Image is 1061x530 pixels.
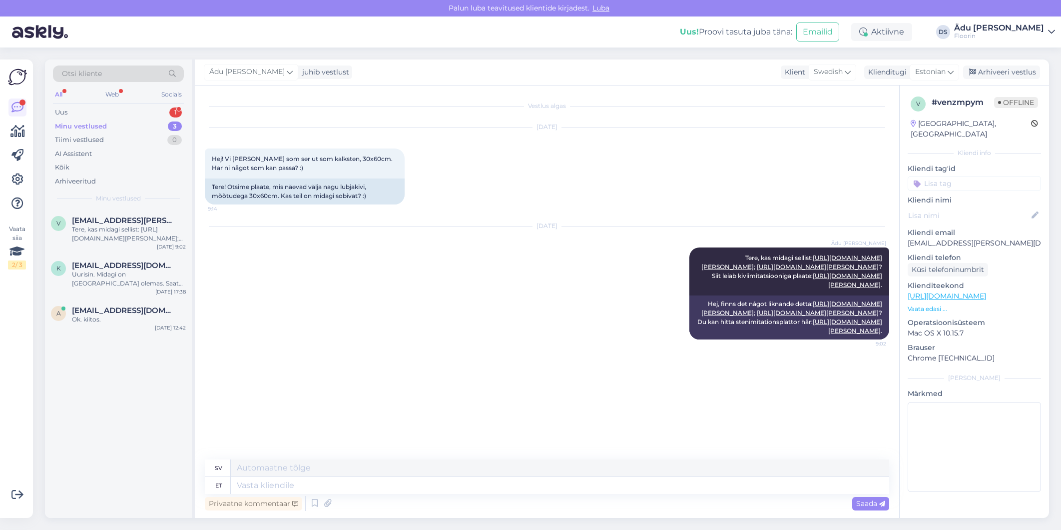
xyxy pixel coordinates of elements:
a: [URL][DOMAIN_NAME][PERSON_NAME] [813,318,882,334]
input: Lisa nimi [908,210,1030,221]
div: 1 [169,107,182,117]
p: Chrome [TECHNICAL_ID] [908,353,1041,363]
span: Otsi kliente [62,68,102,79]
p: Kliendi telefon [908,252,1041,263]
div: Web [103,88,121,101]
div: [DATE] 12:42 [155,324,186,331]
div: DS [936,25,950,39]
button: Emailid [796,22,839,41]
span: Ädu [PERSON_NAME] [831,239,886,247]
div: Tere, kas midagi sellist: [URL][DOMAIN_NAME][PERSON_NAME]; [URL][DOMAIN_NAME][PERSON_NAME]? Siit ... [72,225,186,243]
p: Kliendi email [908,227,1041,238]
span: Saada [856,499,885,508]
div: Tere! Otsime plaate, mis näevad välja nagu lubjakivi, mõõtudega 30x60cm. Kas teil on midagi sobiv... [205,178,405,204]
p: Klienditeekond [908,280,1041,291]
p: Brauser [908,342,1041,353]
p: Vaata edasi ... [908,304,1041,313]
p: Mac OS X 10.15.7 [908,328,1041,338]
div: Uurisin. Midagi on [GEOGRAPHIC_DATA] olemas. Saate järgmisel nädalal läbi minna ja soovi korral t... [72,270,186,288]
div: 2 / 3 [8,260,26,269]
span: v [916,100,920,107]
input: Lisa tag [908,176,1041,191]
div: Klienditugi [864,67,907,77]
div: Klient [781,67,805,77]
div: [PERSON_NAME] [908,373,1041,382]
span: Minu vestlused [96,194,141,203]
div: Vaata siia [8,224,26,269]
div: All [53,88,64,101]
div: AI Assistent [55,149,92,159]
div: [GEOGRAPHIC_DATA], [GEOGRAPHIC_DATA] [911,118,1031,139]
span: Swedish [814,66,843,77]
p: Kliendi nimi [908,195,1041,205]
div: Tiimi vestlused [55,135,104,145]
b: Uus! [680,27,699,36]
span: a [56,309,61,317]
div: Ok. kiitos. [72,315,186,324]
span: viktoria.strom@outlook.com [72,216,176,225]
span: 9:14 [208,205,245,212]
div: Privaatne kommentaar [205,497,302,510]
div: Ädu [PERSON_NAME] [954,24,1044,32]
span: Ädu [PERSON_NAME] [209,66,285,77]
span: Estonian [915,66,946,77]
span: konks3@hot.ee [72,261,176,270]
div: et [215,477,222,494]
p: Märkmed [908,388,1041,399]
p: [EMAIL_ADDRESS][PERSON_NAME][DOMAIN_NAME] [908,238,1041,248]
div: juhib vestlust [298,67,349,77]
div: Küsi telefoninumbrit [908,263,988,276]
a: [URL][DOMAIN_NAME][PERSON_NAME] [813,272,882,288]
a: Ädu [PERSON_NAME]Floorin [954,24,1055,40]
div: Kõik [55,162,69,172]
div: [DATE] [205,221,889,230]
div: Arhiveeritud [55,176,96,186]
span: ari.kokko2@gmail.com [72,306,176,315]
p: Operatsioonisüsteem [908,317,1041,328]
span: Luba [589,3,612,12]
a: [URL][DOMAIN_NAME] [908,291,986,300]
span: k [56,264,61,272]
div: [DATE] [205,122,889,131]
div: Aktiivne [851,23,912,41]
a: [URL][DOMAIN_NAME][PERSON_NAME] [757,309,879,316]
span: Offline [994,97,1038,108]
div: [DATE] 17:38 [155,288,186,295]
div: Vestlus algas [205,101,889,110]
img: Askly Logo [8,67,27,86]
div: Socials [159,88,184,101]
div: sv [215,459,222,476]
div: Arhiveeri vestlus [963,65,1040,79]
div: Hej, finns det något liknande detta: ? Du kan hitta stenimitationsplattor här: . [689,295,889,339]
div: 0 [167,135,182,145]
p: Kliendi tag'id [908,163,1041,174]
a: [URL][DOMAIN_NAME][PERSON_NAME] [757,263,879,270]
span: Tere, kas midagi sellist: ? Siit leiab kiviimitatsiooniga plaate: . [701,254,884,288]
div: 3 [168,121,182,131]
span: 9:02 [849,340,886,347]
div: Proovi tasuta juba täna: [680,26,792,38]
div: Uus [55,107,67,117]
div: Floorin [954,32,1044,40]
div: Kliendi info [908,148,1041,157]
span: Hej! Vi [PERSON_NAME] som ser ut som kalksten, 30x60cm. Har ni något som kan passa? :) [212,155,394,171]
div: [DATE] 9:02 [157,243,186,250]
div: Minu vestlused [55,121,107,131]
span: v [56,219,60,227]
div: # venzmpym [932,96,994,108]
